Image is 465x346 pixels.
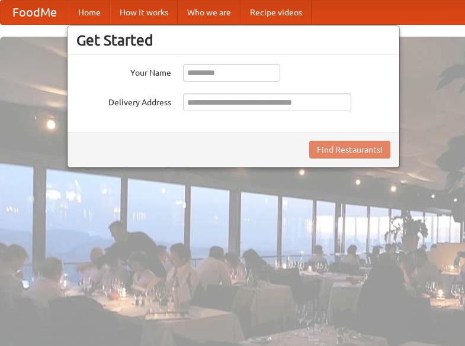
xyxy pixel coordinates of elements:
[69,1,110,24] a: Home
[1,1,69,24] a: FoodMe
[240,1,312,24] a: Recipe videos
[178,1,240,24] a: Who we are
[76,93,171,108] label: Delivery Address
[309,141,390,159] button: Find Restaurants!
[76,64,171,79] label: Your Name
[76,31,390,49] h3: Get Started
[110,1,178,24] a: How it works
